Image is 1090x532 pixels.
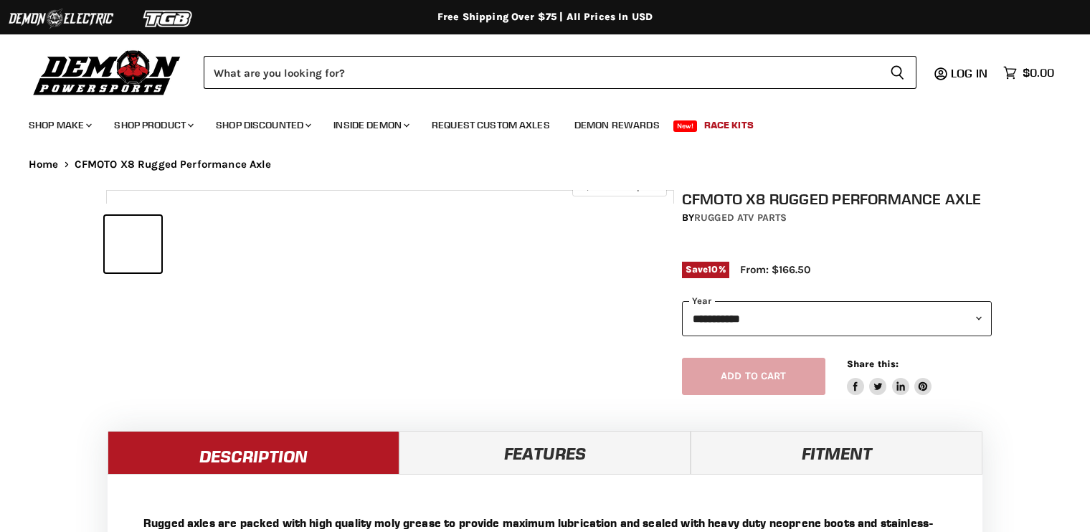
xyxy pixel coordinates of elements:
[205,110,320,140] a: Shop Discounted
[204,56,916,89] form: Product
[29,158,59,171] a: Home
[108,431,399,474] a: Description
[166,216,222,272] button: CFMOTO X8 Rugged Performance Axle thumbnail
[323,110,418,140] a: Inside Demon
[944,67,996,80] a: Log in
[693,110,764,140] a: Race Kits
[878,56,916,89] button: Search
[75,158,272,171] span: CFMOTO X8 Rugged Performance Axle
[421,110,561,140] a: Request Custom Axles
[847,358,899,369] span: Share this:
[682,301,992,336] select: year
[399,431,691,474] a: Features
[564,110,670,140] a: Demon Rewards
[7,5,115,32] img: Demon Electric Logo 2
[204,56,878,89] input: Search
[579,181,659,191] span: Click to expand
[1023,66,1054,80] span: $0.00
[996,62,1061,83] a: $0.00
[105,216,161,272] button: CFMOTO X8 Rugged Performance Axle thumbnail
[18,110,100,140] a: Shop Make
[682,262,729,277] span: Save %
[691,431,982,474] a: Fitment
[18,105,1051,140] ul: Main menu
[847,358,932,396] aside: Share this:
[708,264,718,275] span: 10
[951,66,987,80] span: Log in
[673,120,698,132] span: New!
[682,210,992,226] div: by
[227,216,283,272] button: CFMOTO X8 Rugged Performance Axle thumbnail
[694,212,787,224] a: Rugged ATV Parts
[103,110,202,140] a: Shop Product
[115,5,222,32] img: TGB Logo 2
[29,47,186,98] img: Demon Powersports
[740,263,810,276] span: From: $166.50
[682,190,992,208] h1: CFMOTO X8 Rugged Performance Axle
